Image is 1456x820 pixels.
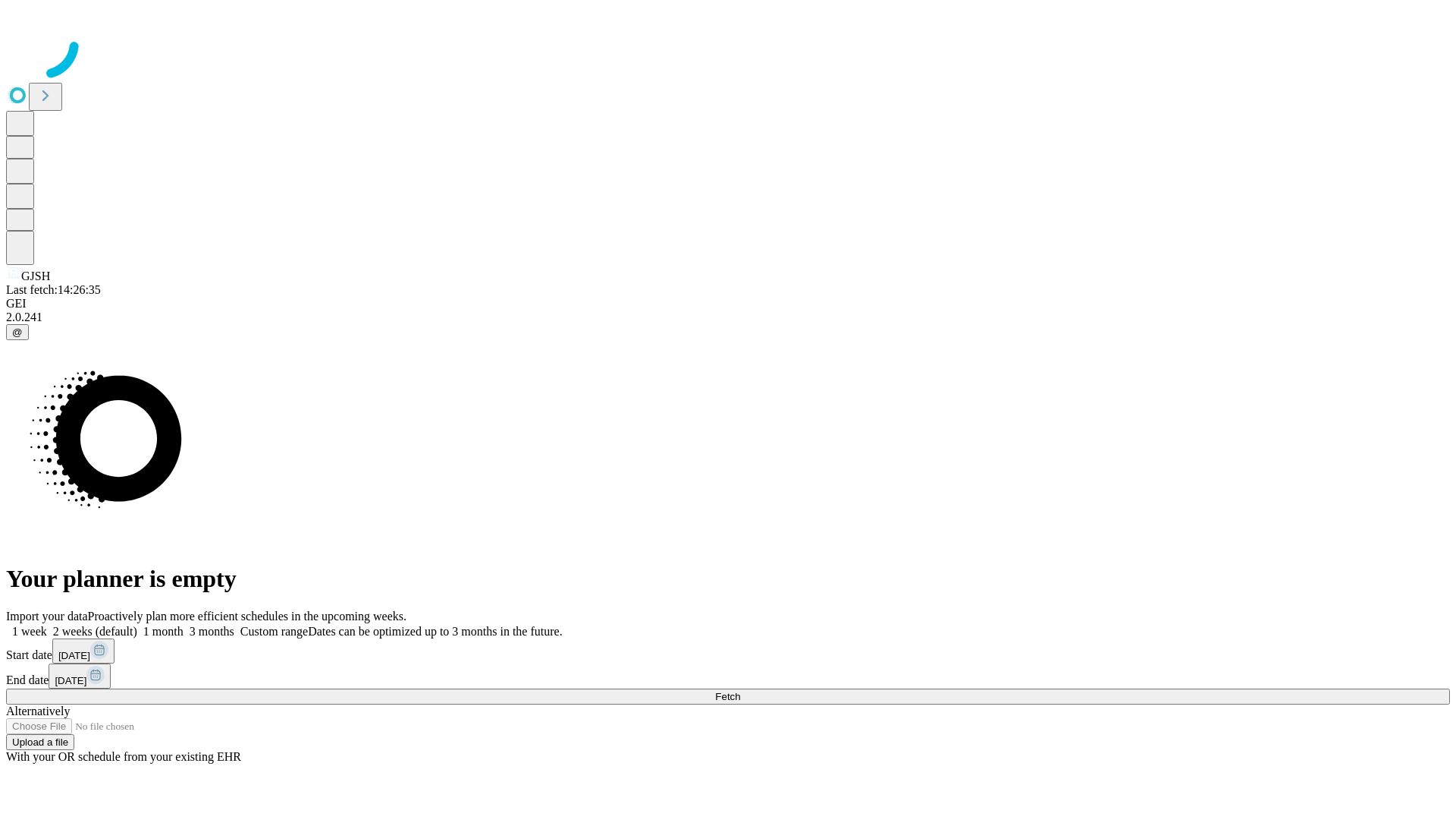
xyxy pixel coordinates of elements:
[240,625,308,638] span: Custom range
[58,650,90,661] span: [DATE]
[21,270,50,282] span: GJSH
[52,639,115,664] button: [DATE]
[308,625,562,638] span: Dates can be optimized up to 3 months in the future.
[6,750,241,763] span: With your OR schedule from your existing EHR
[55,675,86,686] span: [DATE]
[6,689,1450,705] button: Fetch
[12,625,47,638] span: 1 week
[53,625,137,638] span: 2 weeks (default)
[6,297,1450,311] div: GEI
[12,326,23,338] span: @
[143,625,184,638] span: 1 month
[49,664,111,689] button: [DATE]
[6,705,70,717] span: Alternatively
[6,311,1450,324] div: 2.0.241
[6,664,1450,689] div: End date
[6,283,101,296] span: Last fetch: 14:26:35
[88,610,406,623] span: Proactively plan more efficient schedules in the upcoming weeks.
[6,324,29,340] button: @
[190,625,234,638] span: 3 months
[6,610,88,623] span: Import your data
[6,639,1450,664] div: Start date
[715,691,740,702] span: Fetch
[6,734,74,750] button: Upload a file
[6,565,1450,593] h1: Your planner is empty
